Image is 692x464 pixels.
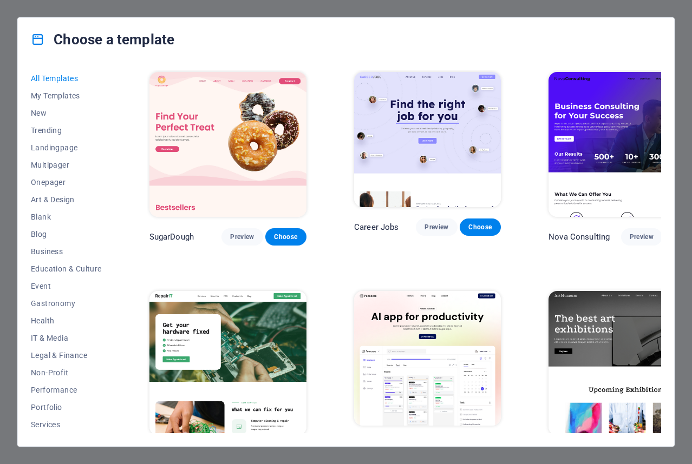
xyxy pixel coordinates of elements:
[31,230,102,238] span: Blog
[549,231,610,242] p: Nova Consulting
[31,31,174,48] h4: Choose a template
[425,223,448,231] span: Preview
[31,191,102,208] button: Art & Design
[274,233,298,241] span: Choose
[230,233,254,241] span: Preview
[630,233,654,241] span: Preview
[31,351,102,360] span: Legal & Finance
[31,126,102,135] span: Trending
[31,178,102,187] span: Onepager
[265,228,306,246] button: Choose
[31,208,102,226] button: Blank
[31,399,102,416] button: Portfolio
[354,72,501,207] img: Career Jobs
[31,347,102,364] button: Legal & Finance
[31,70,102,87] button: All Templates
[31,243,102,260] button: Business
[31,104,102,122] button: New
[31,312,102,329] button: Health
[468,223,492,231] span: Choose
[31,143,102,152] span: Landingpage
[31,260,102,277] button: Education & Culture
[31,420,102,429] span: Services
[416,218,457,236] button: Preview
[31,91,102,100] span: My Templates
[31,316,102,325] span: Health
[31,282,102,290] span: Event
[31,161,102,169] span: Multipager
[149,291,306,436] img: RepairIT
[31,87,102,104] button: My Templates
[31,277,102,295] button: Event
[31,386,102,394] span: Performance
[31,416,102,433] button: Services
[31,74,102,83] span: All Templates
[460,218,501,236] button: Choose
[31,264,102,273] span: Education & Culture
[31,299,102,308] span: Gastronomy
[31,109,102,117] span: New
[354,222,399,233] p: Career Jobs
[31,334,102,342] span: IT & Media
[31,247,102,256] span: Business
[31,329,102,347] button: IT & Media
[31,174,102,191] button: Onepager
[31,122,102,139] button: Trending
[31,139,102,156] button: Landingpage
[31,226,102,243] button: Blog
[354,291,501,426] img: Peoneera
[31,195,102,204] span: Art & Design
[31,156,102,174] button: Multipager
[149,231,194,242] p: SugarDough
[31,213,102,221] span: Blank
[31,364,102,381] button: Non-Profit
[221,228,263,246] button: Preview
[149,72,306,217] img: SugarDough
[31,403,102,412] span: Portfolio
[31,295,102,312] button: Gastronomy
[621,228,662,246] button: Preview
[31,368,102,377] span: Non-Profit
[31,381,102,399] button: Performance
